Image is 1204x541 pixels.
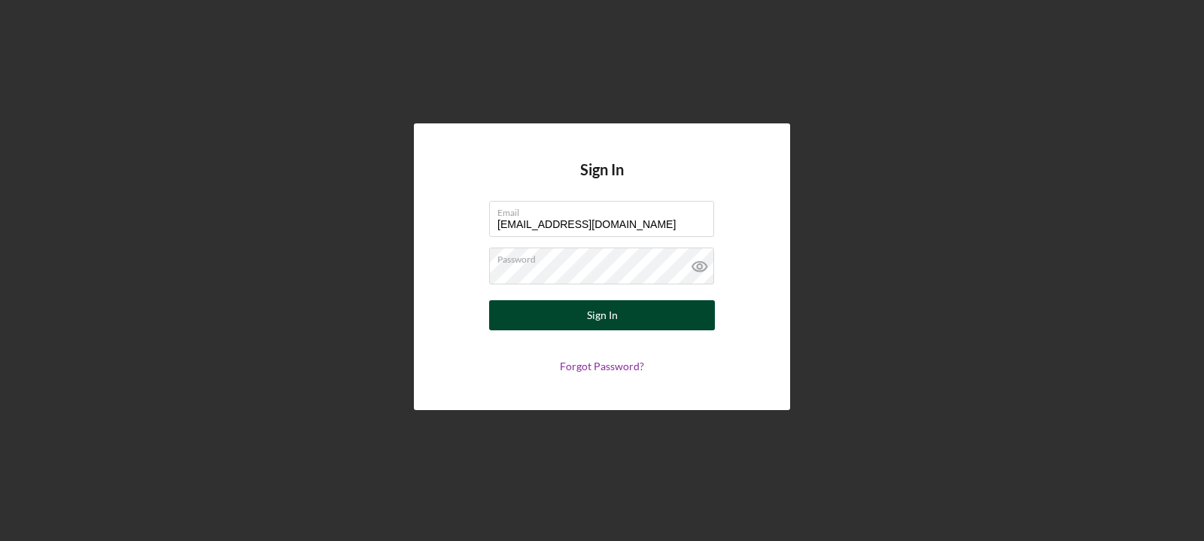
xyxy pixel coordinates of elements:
button: Sign In [489,300,715,330]
label: Password [497,248,714,265]
h4: Sign In [580,161,624,201]
a: Forgot Password? [560,360,644,372]
label: Email [497,202,714,218]
div: Sign In [587,300,618,330]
